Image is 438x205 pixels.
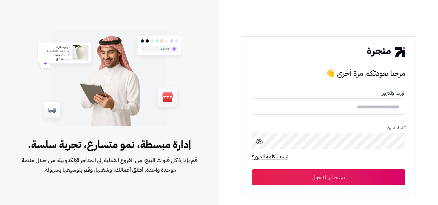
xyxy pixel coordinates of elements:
[252,125,405,130] p: كلمة المرور
[252,67,405,80] h3: مرحبا بعودتكم مرة أخرى 👋
[252,91,405,96] p: البريد الإلكترونى
[21,155,198,175] span: قم بإدارة كل قنوات البيع، من الفروع الفعلية إلى المتاجر الإلكترونية، من خلال منصة موحدة واحدة. أط...
[367,47,405,57] img: logo-2.png
[252,169,405,185] button: تسجيل الدخول
[252,153,288,162] a: نسيت كلمة المرور؟
[21,137,198,152] span: إدارة مبسطة، نمو متسارع، تجربة سلسة.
